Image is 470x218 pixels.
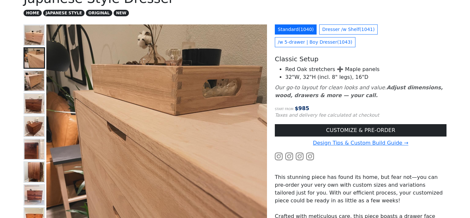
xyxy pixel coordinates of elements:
[275,84,443,98] i: Our go-to layout for clean looks and value.
[295,105,309,111] span: $ 985
[285,153,293,159] a: Watch the build video or pictures on Instagram
[313,140,408,146] a: Design Tips & Custom Build Guide →
[24,48,44,68] img: Japanese Style Dresser w/ Shelf - Edge Details
[24,117,44,136] img: Japanese Style Walnut Boy Dresser - Top
[23,10,42,16] span: HOME
[24,71,44,91] img: Japanese Style Dresser - Left Corner
[285,73,446,81] li: 32"W, 32"H (incl. 8" legs), 16"D
[296,153,304,159] a: Watch the build video or pictures on Instagram
[43,10,85,16] span: JAPANESE STYLE
[24,185,44,205] img: Walnut Japanese Style Boy Dresser
[275,108,293,111] small: Start from
[24,162,44,182] img: Japanese Style Walnut Boy Dresser - Side
[86,10,112,16] span: ORIGINAL
[275,112,379,118] small: Taxes and delivery fee calculated at checkout
[275,124,446,137] a: CUSTOMIZE & PRE-ORDER
[306,153,314,159] a: Watch the build video or pictures on Instagram
[275,37,355,47] a: /w 5-drawer | Boy Dresser(1043)
[24,94,44,113] img: Japanese Style Walnut Boy Dresser - Front
[114,10,129,16] span: NEW
[24,25,44,45] img: Japanese Style Dresser w/ 36in Drawers
[275,153,283,159] a: Watch the build video or pictures on Instagram
[275,173,446,205] p: This stunning piece has found its home, but fear not—you can pre-order your very own with custom ...
[24,139,44,159] img: Japanese Style Walnut Boy Dresser - Drawer Face Corners Details
[275,24,317,35] a: Standard(1040)
[275,55,446,63] h5: Classic Setup
[319,24,378,35] a: Dresser /w Shelf(1041)
[285,65,446,73] li: Red Oak stretchers ➕ Maple panels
